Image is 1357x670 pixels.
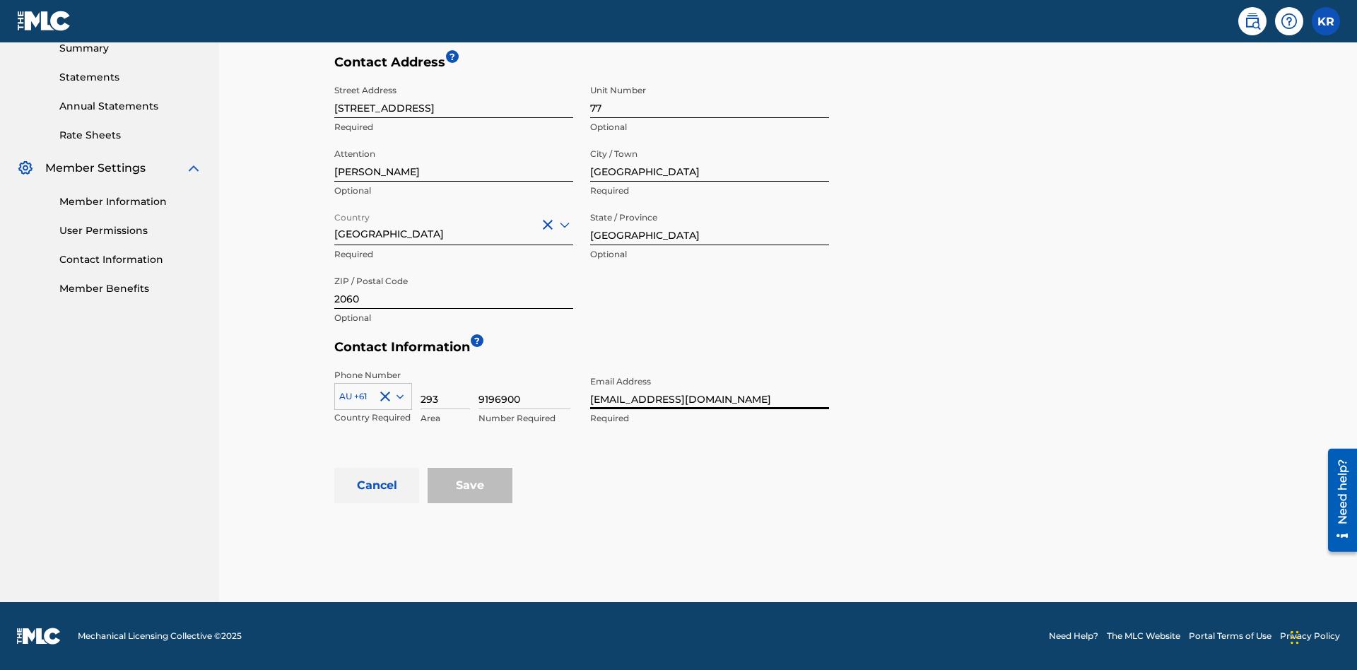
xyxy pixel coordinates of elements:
[334,312,573,324] p: Optional
[59,70,202,85] a: Statements
[1312,7,1340,35] div: User Menu
[1286,602,1357,670] iframe: Chat Widget
[78,630,242,642] span: Mechanical Licensing Collective © 2025
[17,160,34,177] img: Member Settings
[59,223,202,238] a: User Permissions
[471,334,483,347] span: ?
[590,121,829,134] p: Optional
[59,281,202,296] a: Member Benefits
[1317,443,1357,559] iframe: Resource Center
[17,628,61,645] img: logo
[1107,630,1180,642] a: The MLC Website
[334,339,1249,363] h5: Contact Information
[334,468,419,503] button: Cancel
[1281,13,1298,30] img: help
[478,412,570,425] p: Number Required
[1189,630,1271,642] a: Portal Terms of Use
[590,248,829,261] p: Optional
[334,248,573,261] p: Required
[45,160,146,177] span: Member Settings
[1291,616,1299,659] div: Drag
[59,194,202,209] a: Member Information
[334,121,573,134] p: Required
[421,412,470,425] p: Area
[334,184,573,197] p: Optional
[59,99,202,114] a: Annual Statements
[1275,7,1303,35] div: Help
[1280,630,1340,642] a: Privacy Policy
[334,54,829,78] h5: Contact Address
[334,207,573,242] div: [GEOGRAPHIC_DATA]
[17,11,71,31] img: MLC Logo
[446,50,459,63] span: ?
[590,184,829,197] p: Required
[1049,630,1098,642] a: Need Help?
[1244,13,1261,30] img: search
[59,41,202,56] a: Summary
[59,252,202,267] a: Contact Information
[334,411,412,424] p: Country Required
[185,160,202,177] img: expand
[590,412,829,425] p: Required
[334,203,370,224] label: Country
[59,128,202,143] a: Rate Sheets
[1238,7,1267,35] a: Public Search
